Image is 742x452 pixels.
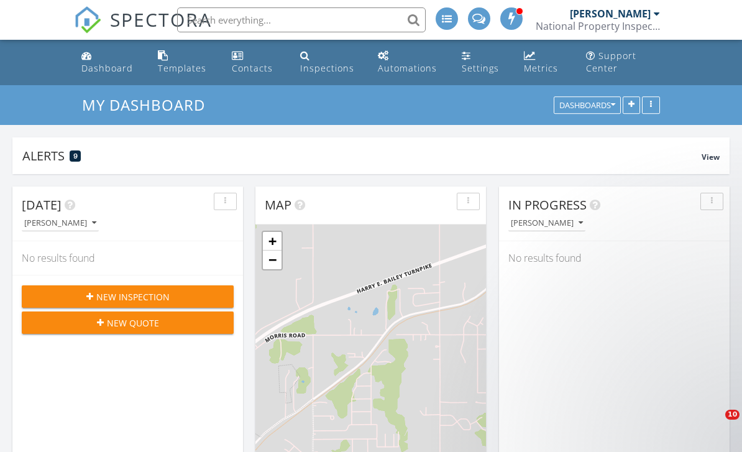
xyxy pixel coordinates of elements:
a: Contacts [227,45,285,80]
a: Zoom in [263,232,282,251]
span: SPECTORA [110,6,212,32]
div: Templates [158,62,206,74]
a: Metrics [519,45,571,80]
a: Settings [457,45,510,80]
span: New Quote [107,316,159,330]
span: [DATE] [22,196,62,213]
a: My Dashboard [82,95,216,115]
a: Templates [153,45,217,80]
div: National Property Inspections [536,20,660,32]
div: [PERSON_NAME] [570,7,651,20]
div: No results found [12,241,243,275]
div: Inspections [300,62,354,74]
a: Support Center [581,45,665,80]
span: View [702,152,720,162]
div: Metrics [524,62,558,74]
div: Automations [378,62,437,74]
button: New Inspection [22,285,234,308]
span: 10 [725,410,740,420]
div: Support Center [586,50,636,74]
div: No results found [499,241,730,275]
a: Inspections [295,45,364,80]
div: Alerts [22,147,702,164]
a: Dashboard [76,45,143,80]
a: SPECTORA [74,17,212,43]
div: Contacts [232,62,273,74]
span: Map [265,196,291,213]
iframe: Intercom live chat [700,410,730,440]
button: [PERSON_NAME] [22,215,99,232]
button: [PERSON_NAME] [508,215,585,232]
div: Dashboards [559,101,615,110]
div: [PERSON_NAME] [511,219,583,228]
div: [PERSON_NAME] [24,219,96,228]
a: Zoom out [263,251,282,269]
input: Search everything... [177,7,426,32]
a: Automations (Basic) [373,45,446,80]
span: New Inspection [96,290,170,303]
img: The Best Home Inspection Software - Spectora [74,6,101,34]
span: In Progress [508,196,587,213]
button: New Quote [22,311,234,334]
span: 9 [73,152,78,160]
div: Settings [462,62,499,74]
div: Dashboard [81,62,133,74]
button: Dashboards [554,97,621,114]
